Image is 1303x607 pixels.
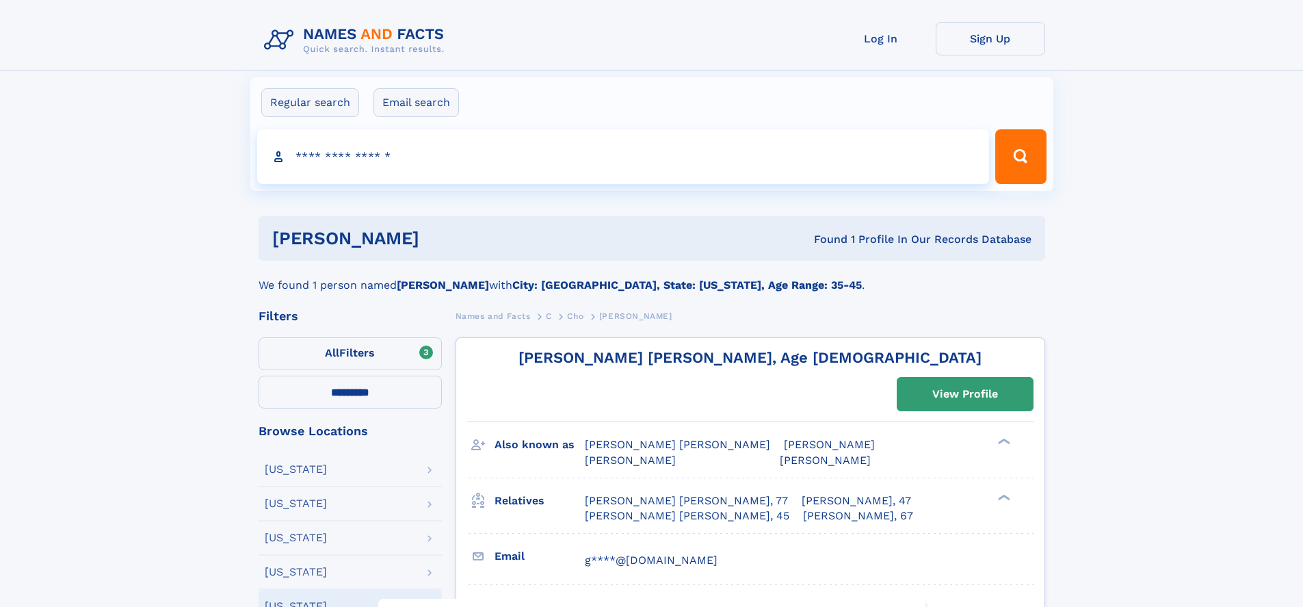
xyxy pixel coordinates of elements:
h3: Also known as [495,433,585,456]
div: Browse Locations [259,425,442,437]
a: Cho [567,307,583,324]
h3: Relatives [495,489,585,513]
a: [PERSON_NAME] [PERSON_NAME], 77 [585,493,788,508]
span: [PERSON_NAME] [585,454,676,467]
a: C [546,307,552,324]
label: Email search [373,88,459,117]
button: Search Button [995,129,1046,184]
b: City: [GEOGRAPHIC_DATA], State: [US_STATE], Age Range: 35-45 [512,279,862,292]
span: [PERSON_NAME] [PERSON_NAME] [585,438,770,451]
a: [PERSON_NAME] [PERSON_NAME], 45 [585,508,789,524]
div: View Profile [932,378,998,410]
span: C [546,311,552,321]
div: ❯ [995,493,1011,502]
div: We found 1 person named with . [259,261,1045,294]
a: [PERSON_NAME] [PERSON_NAME], Age [DEMOGRAPHIC_DATA] [518,349,982,366]
div: [US_STATE] [265,532,327,543]
a: Log In [826,22,936,55]
div: [US_STATE] [265,567,327,578]
input: search input [257,129,990,184]
img: Logo Names and Facts [259,22,456,59]
a: Sign Up [936,22,1045,55]
div: ❯ [995,437,1011,446]
span: [PERSON_NAME] [780,454,871,467]
h1: [PERSON_NAME] [272,230,617,247]
a: [PERSON_NAME], 67 [803,508,913,524]
label: Regular search [261,88,359,117]
div: [US_STATE] [265,464,327,475]
div: [US_STATE] [265,498,327,509]
a: View Profile [897,378,1033,411]
div: Found 1 Profile In Our Records Database [616,232,1031,247]
span: [PERSON_NAME] [784,438,875,451]
span: [PERSON_NAME] [599,311,672,321]
a: [PERSON_NAME], 47 [802,493,911,508]
span: Cho [567,311,583,321]
h3: Email [495,545,585,568]
span: All [325,346,339,359]
label: Filters [259,337,442,370]
div: Filters [259,310,442,322]
a: Names and Facts [456,307,531,324]
b: [PERSON_NAME] [397,279,489,292]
